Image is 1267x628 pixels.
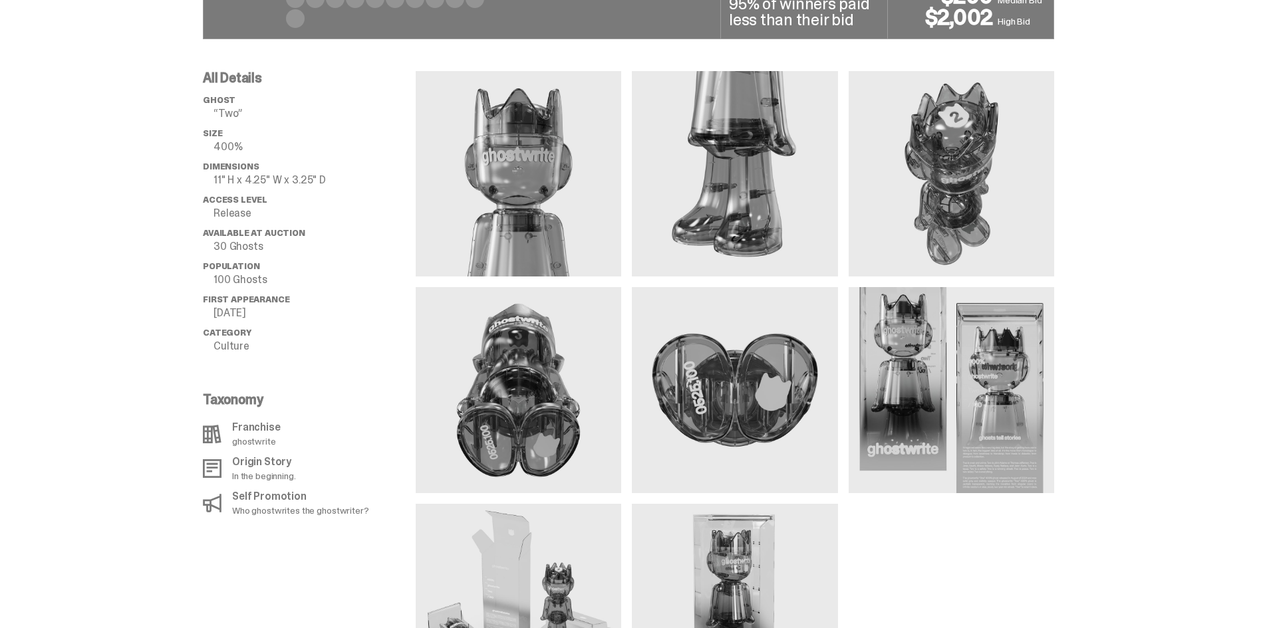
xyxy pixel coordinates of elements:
img: media gallery image [849,71,1054,276]
p: “Two” [213,108,416,119]
span: Population [203,261,259,272]
p: All Details [203,71,416,84]
span: ghost [203,94,235,106]
p: 400% [213,142,416,152]
p: Self Promotion [232,491,369,502]
img: media gallery image [632,71,837,276]
img: media gallery image [849,287,1054,492]
span: Category [203,327,251,338]
span: First Appearance [203,294,289,305]
p: In the beginning. [232,471,296,480]
p: ghostwrite [232,437,281,446]
p: Franchise [232,422,281,433]
p: Culture [213,341,416,352]
p: Origin Story [232,457,296,467]
span: Dimensions [203,161,259,172]
p: 100 Ghosts [213,274,416,285]
p: Who ghostwrites the ghostwriter? [232,506,369,515]
p: High Bid [998,15,1046,28]
p: [DATE] [213,308,416,318]
p: $2,002 [896,7,998,28]
span: Access Level [203,194,267,205]
img: media gallery image [632,287,837,492]
span: Available at Auction [203,227,305,239]
span: Size [203,128,222,139]
p: 11" H x 4.25" W x 3.25" D [213,175,416,185]
img: media gallery image [416,71,621,276]
p: Release [213,208,416,219]
p: Taxonomy [203,393,408,406]
p: 30 Ghosts [213,241,416,252]
img: media gallery image [416,287,621,492]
